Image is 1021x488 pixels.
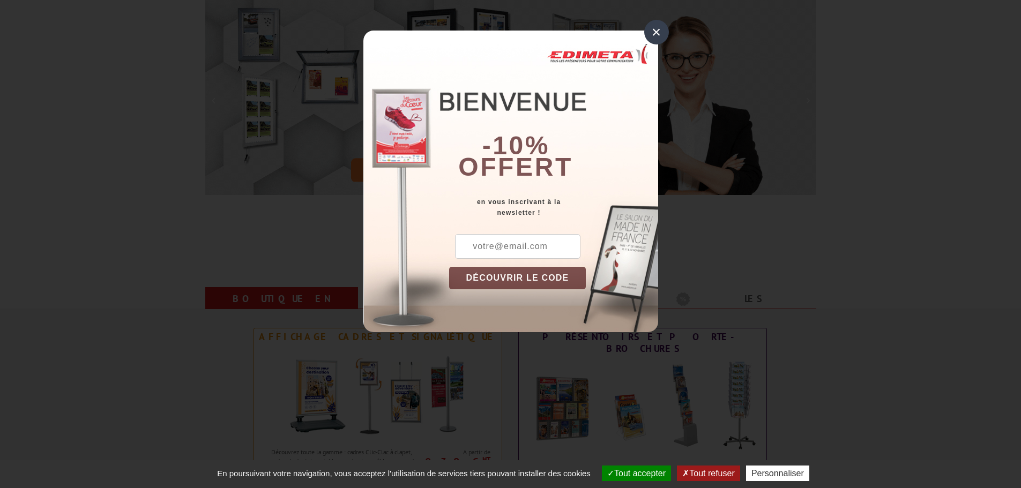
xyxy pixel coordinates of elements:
span: En poursuivant votre navigation, vous acceptez l'utilisation de services tiers pouvant installer ... [212,469,596,478]
button: Tout accepter [602,466,671,481]
button: DÉCOUVRIR LE CODE [449,267,586,289]
div: en vous inscrivant à la newsletter ! [449,197,658,218]
button: Tout refuser [677,466,740,481]
div: × [644,20,669,44]
font: offert [458,153,573,181]
button: Personnaliser (fenêtre modale) [746,466,809,481]
input: votre@email.com [455,234,580,259]
b: -10% [482,131,550,160]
